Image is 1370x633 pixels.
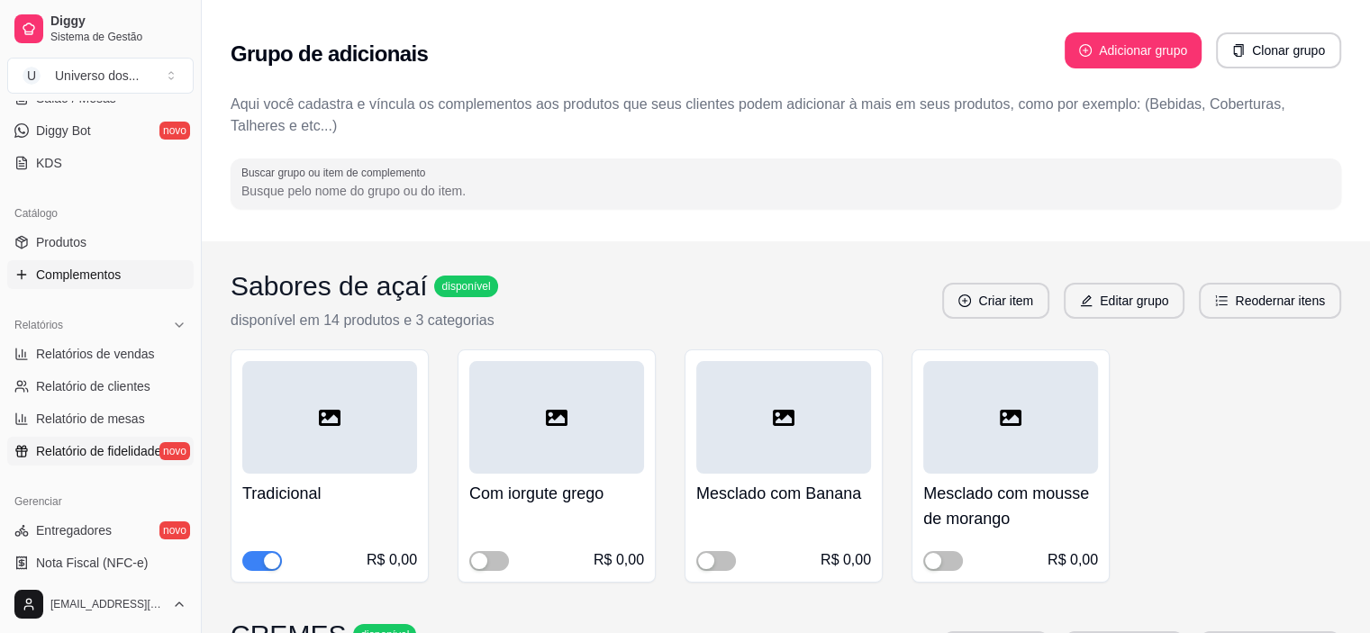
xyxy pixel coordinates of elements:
p: disponível em 14 produtos e 3 categorias [231,310,498,331]
input: Buscar grupo ou item de complemento [241,182,1330,200]
p: Aqui você cadastra e víncula os complementos aos produtos que seus clientes podem adicionar à mai... [231,94,1341,137]
div: R$ 0,00 [1048,549,1098,571]
div: Universo dos ... [55,67,139,85]
div: Catálogo [7,199,194,228]
a: Nota Fiscal (NFC-e) [7,548,194,577]
div: R$ 0,00 [821,549,871,571]
h3: Sabores de açaí [231,270,427,303]
a: Entregadoresnovo [7,516,194,545]
span: Relatório de fidelidade [36,442,161,460]
div: R$ 0,00 [594,549,644,571]
a: KDS [7,149,194,177]
span: Relatórios de vendas [36,345,155,363]
a: Complementos [7,260,194,289]
button: [EMAIL_ADDRESS][DOMAIN_NAME] [7,583,194,626]
label: Buscar grupo ou item de complemento [241,165,431,180]
h4: Mesclado com Banana [696,481,871,506]
a: Relatório de fidelidadenovo [7,437,194,466]
div: R$ 0,00 [367,549,417,571]
a: Diggy Botnovo [7,116,194,145]
div: Gerenciar [7,487,194,516]
span: U [23,67,41,85]
button: ordered-listReodernar itens [1199,283,1341,319]
span: Complementos [36,266,121,284]
span: Produtos [36,233,86,251]
span: ordered-list [1215,294,1228,307]
button: Select a team [7,58,194,94]
span: copy [1232,44,1245,57]
h4: Tradicional [242,481,417,506]
span: Diggy Bot [36,122,91,140]
button: plus-circleCriar item [942,283,1049,319]
a: DiggySistema de Gestão [7,7,194,50]
span: edit [1080,294,1093,307]
button: copyClonar grupo [1216,32,1341,68]
button: editEditar grupo [1064,283,1184,319]
span: Relatório de clientes [36,377,150,395]
span: Entregadores [36,521,112,539]
span: Sistema de Gestão [50,30,186,44]
a: Produtos [7,228,194,257]
h2: Grupo de adicionais [231,40,428,68]
span: disponível [438,279,494,294]
a: Relatório de clientes [7,372,194,401]
a: Relatório de mesas [7,404,194,433]
button: plus-circleAdicionar grupo [1065,32,1202,68]
span: [EMAIL_ADDRESS][DOMAIN_NAME] [50,597,165,611]
span: Diggy [50,14,186,30]
span: Relatórios [14,318,63,332]
span: Nota Fiscal (NFC-e) [36,554,148,572]
span: plus-circle [958,294,971,307]
h4: Com iorgute grego [469,481,644,506]
span: Relatório de mesas [36,410,145,428]
span: plus-circle [1079,44,1092,57]
h4: Mesclado com mousse de morango [923,481,1098,531]
span: KDS [36,154,62,172]
a: Relatórios de vendas [7,339,194,368]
